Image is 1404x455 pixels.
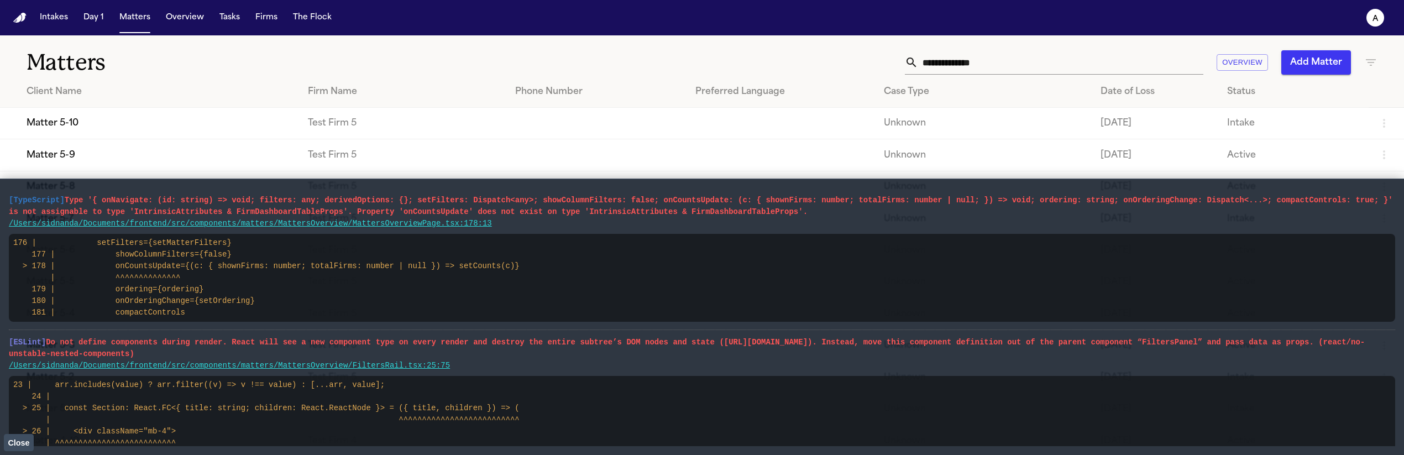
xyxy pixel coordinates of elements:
td: Unknown [875,139,1092,171]
td: [DATE] [1092,139,1218,171]
button: Firms [251,8,282,28]
div: Phone Number [515,85,678,98]
div: Client Name [27,85,290,98]
button: Day 1 [79,8,108,28]
button: Add Matter [1281,50,1351,75]
div: Status [1227,85,1360,98]
button: Matters [115,8,155,28]
text: a [1372,15,1379,23]
button: Tasks [215,8,244,28]
button: Overview [1217,54,1268,71]
button: Intakes [35,8,72,28]
div: Preferred Language [695,85,866,98]
button: Overview [161,8,208,28]
td: Test Firm 5 [299,171,506,202]
td: Test Firm 5 [299,108,506,139]
td: [DATE] [1092,108,1218,139]
div: Date of Loss [1101,85,1209,98]
td: [DATE] [1092,171,1218,202]
td: Intake [1218,108,1369,139]
td: Active [1218,139,1369,171]
td: Unknown [875,108,1092,139]
div: Case Type [884,85,1083,98]
td: Test Firm 5 [299,139,506,171]
td: Active [1218,171,1369,202]
img: Finch Logo [13,13,27,23]
h1: Matters [27,49,434,76]
td: Unknown [875,171,1092,202]
div: Firm Name [308,85,497,98]
a: Home [13,13,27,23]
button: The Flock [289,8,336,28]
